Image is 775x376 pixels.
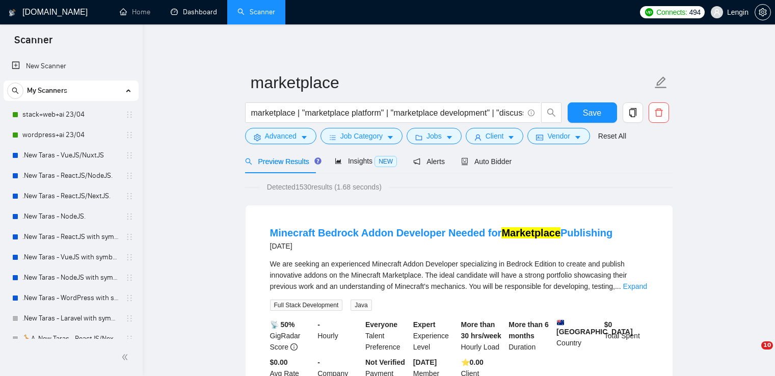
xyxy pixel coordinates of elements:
[507,133,515,141] span: caret-down
[501,227,560,238] mark: Marketplace
[459,319,507,353] div: Hourly Load
[12,56,130,76] a: New Scanner
[542,108,561,117] span: search
[363,319,411,353] div: Talent Preference
[713,9,720,16] span: user
[407,128,462,144] button: folderJobscaret-down
[7,83,23,99] button: search
[335,157,342,165] span: area-chart
[22,308,119,329] a: .New Taras - Laravel with symbols
[623,102,643,123] button: copy
[413,157,445,166] span: Alerts
[509,320,549,340] b: More than 6 months
[574,133,581,141] span: caret-down
[120,8,150,16] a: homeHome
[125,151,133,159] span: holder
[251,106,523,119] input: Search Freelance Jobs...
[22,186,119,206] a: .New Taras - ReactJS/NextJS.
[536,133,543,141] span: idcard
[317,320,320,329] b: -
[313,156,323,166] div: Tooltip anchor
[486,130,504,142] span: Client
[125,335,133,343] span: holder
[413,158,420,165] span: notification
[125,233,133,241] span: holder
[245,128,316,144] button: settingAdvancedcaret-down
[22,145,119,166] a: .New Taras - VueJS/NuxtJS
[598,130,626,142] a: Reset All
[649,102,669,123] button: delete
[602,319,650,353] div: Total Spent
[375,156,397,167] span: NEW
[237,8,275,16] a: searchScanner
[270,227,613,238] a: Minecraft Bedrock Addon Developer Needed forMarketplacePublishing
[125,274,133,282] span: holder
[27,80,67,101] span: My Scanners
[365,358,405,366] b: Not Verified
[474,133,482,141] span: user
[8,87,23,94] span: search
[270,320,295,329] b: 📡 50%
[654,76,667,89] span: edit
[317,358,320,366] b: -
[125,131,133,139] span: holder
[121,352,131,362] span: double-left
[568,102,617,123] button: Save
[528,110,535,116] span: info-circle
[413,320,436,329] b: Expert
[466,128,524,144] button: userClientcaret-down
[125,294,133,302] span: holder
[125,253,133,261] span: holder
[557,319,564,326] img: 🇦🇺
[125,111,133,119] span: holder
[270,358,288,366] b: $0.00
[270,260,627,290] span: We are seeking an experienced Minecraft Addon Developer specializing in Bedrock Edition to create...
[351,300,371,311] span: Java
[125,172,133,180] span: holder
[22,247,119,267] a: .New Taras - VueJS with symbols
[755,8,770,16] span: setting
[22,104,119,125] a: stack+web+ai 23/04
[541,102,562,123] button: search
[556,319,633,336] b: [GEOGRAPHIC_DATA]
[689,7,700,18] span: 494
[387,133,394,141] span: caret-down
[22,288,119,308] a: .New Taras - WordPress with symbols
[22,329,119,349] a: 🦒A .New Taras - ReactJS/NextJS usual 23/04
[125,212,133,221] span: holder
[270,240,613,252] div: [DATE]
[22,227,119,247] a: .New Taras - ReactJS with symbols
[22,206,119,227] a: .New Taras - NodeJS.
[461,320,501,340] b: More than 30 hrs/week
[461,158,468,165] span: robot
[270,300,343,311] span: Full Stack Development
[268,319,316,353] div: GigRadar Score
[265,130,297,142] span: Advanced
[171,8,217,16] a: dashboardDashboard
[22,267,119,288] a: .New Taras - NodeJS with symbols
[415,133,422,141] span: folder
[335,157,397,165] span: Insights
[583,106,601,119] span: Save
[656,7,687,18] span: Connects:
[604,320,612,329] b: $ 0
[761,341,773,350] span: 10
[413,358,437,366] b: [DATE]
[290,343,298,351] span: info-circle
[461,157,512,166] span: Auto Bidder
[254,133,261,141] span: setting
[22,166,119,186] a: .New Taras - ReactJS/NodeJS.
[4,56,139,76] li: New Scanner
[320,128,403,144] button: barsJob Categorycaret-down
[740,341,765,366] iframe: Intercom live chat
[527,128,590,144] button: idcardVendorcaret-down
[623,282,647,290] a: Expand
[461,358,484,366] b: ⭐️ 0.00
[6,33,61,54] span: Scanner
[755,4,771,20] button: setting
[125,314,133,323] span: holder
[645,8,653,16] img: upwork-logo.png
[506,319,554,353] div: Duration
[245,157,318,166] span: Preview Results
[22,125,119,145] a: wordpress+ai 23/04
